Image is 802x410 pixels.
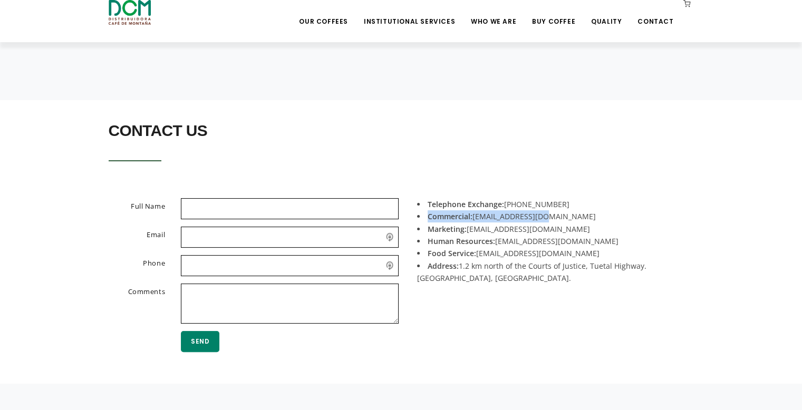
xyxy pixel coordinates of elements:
[465,1,523,26] a: Who We Are
[476,248,600,258] font: [EMAIL_ADDRESS][DOMAIN_NAME]
[428,261,459,271] font: Address:
[417,261,646,283] font: 1.2 km north of the Courts of Justice, Tuetal Highway. [GEOGRAPHIC_DATA], [GEOGRAPHIC_DATA].
[591,17,622,26] font: Quality
[637,17,673,26] font: Contact
[467,224,590,234] font: [EMAIL_ADDRESS][DOMAIN_NAME]
[181,331,219,352] button: Send
[109,122,207,139] font: Contact us
[191,337,209,346] font: Send
[293,1,354,26] a: Our Coffees
[428,199,504,209] font: Telephone Exchange:
[631,1,680,26] a: Contact
[357,1,461,26] a: Institutional Services
[585,1,628,26] a: Quality
[471,17,516,26] font: Who We Are
[299,17,348,26] font: Our Coffees
[504,199,569,209] font: [PHONE_NUMBER]
[428,211,472,221] font: Commercial:
[532,17,575,26] font: Buy Coffee
[428,224,467,234] font: Marketing:
[143,258,165,268] font: Phone
[428,248,476,258] font: Food Service:
[526,1,582,26] a: Buy Coffee
[364,17,455,26] font: Institutional Services
[147,230,165,239] font: Email
[128,287,165,296] font: Comments
[428,236,495,246] font: Human Resources:
[472,211,596,221] font: [EMAIL_ADDRESS][DOMAIN_NAME]
[495,236,619,246] font: [EMAIL_ADDRESS][DOMAIN_NAME]
[131,201,165,211] font: Full Name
